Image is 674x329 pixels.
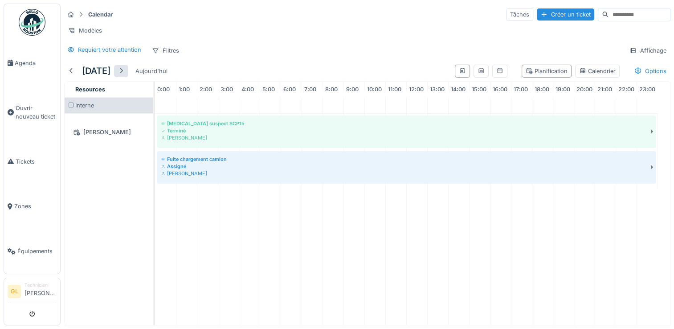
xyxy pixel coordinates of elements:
a: 23:00 [637,83,658,95]
div: Filtres [148,44,183,57]
div: Fuite chargement camion [161,156,648,163]
a: Ouvrir nouveau ticket [4,86,60,139]
a: 14:00 [449,83,468,95]
a: 11:00 [386,83,404,95]
a: 13:00 [428,83,447,95]
span: Ouvrir nouveau ticket [16,104,57,121]
a: 17:00 [511,83,530,95]
div: [PERSON_NAME] [161,170,648,177]
a: 19:00 [553,83,572,95]
h5: [DATE] [82,66,110,76]
a: 21:00 [595,83,614,95]
span: Agenda [15,59,57,67]
div: Assigné [161,163,648,170]
a: 9:00 [344,83,361,95]
div: Requiert votre attention [78,45,141,54]
a: Agenda [4,41,60,86]
a: 18:00 [532,83,551,95]
a: Tickets [4,139,60,184]
li: GL [8,285,21,298]
li: [PERSON_NAME] [25,282,57,301]
div: Affichage [625,44,670,57]
a: GL Technicien[PERSON_NAME] [8,282,57,303]
span: Zones [14,202,57,210]
a: 12:00 [407,83,426,95]
div: Modèles [64,24,106,37]
a: Zones [4,184,60,229]
a: 8:00 [323,83,340,95]
a: 2:00 [197,83,214,95]
a: 10:00 [365,83,384,95]
div: Technicien [25,282,57,288]
div: [MEDICAL_DATA] suspect SCP15 [161,120,648,127]
a: 1:00 [176,83,192,95]
a: 7:00 [302,83,319,95]
div: Créer un ticket [537,8,594,21]
span: Interne [75,102,94,109]
strong: Calendar [85,10,116,19]
a: 22:00 [616,83,637,95]
span: Resources [75,86,105,93]
a: 3:00 [218,83,235,95]
a: 15:00 [470,83,489,95]
span: Équipements [17,247,57,255]
a: 0:00 [155,83,172,95]
a: 20:00 [574,83,595,95]
div: [PERSON_NAME] [161,134,648,141]
div: Options [630,65,670,78]
div: Aujourd'hui [132,65,171,77]
div: [PERSON_NAME] [70,127,148,138]
div: Calendrier [579,67,616,75]
div: Terminé [161,127,648,134]
span: Tickets [16,157,57,166]
a: 6:00 [281,83,298,95]
a: Équipements [4,229,60,274]
img: Badge_color-CXgf-gQk.svg [19,9,45,36]
div: Tâches [506,8,533,21]
a: 5:00 [260,83,277,95]
a: 4:00 [239,83,256,95]
a: 16:00 [490,83,510,95]
div: Planification [526,67,568,75]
